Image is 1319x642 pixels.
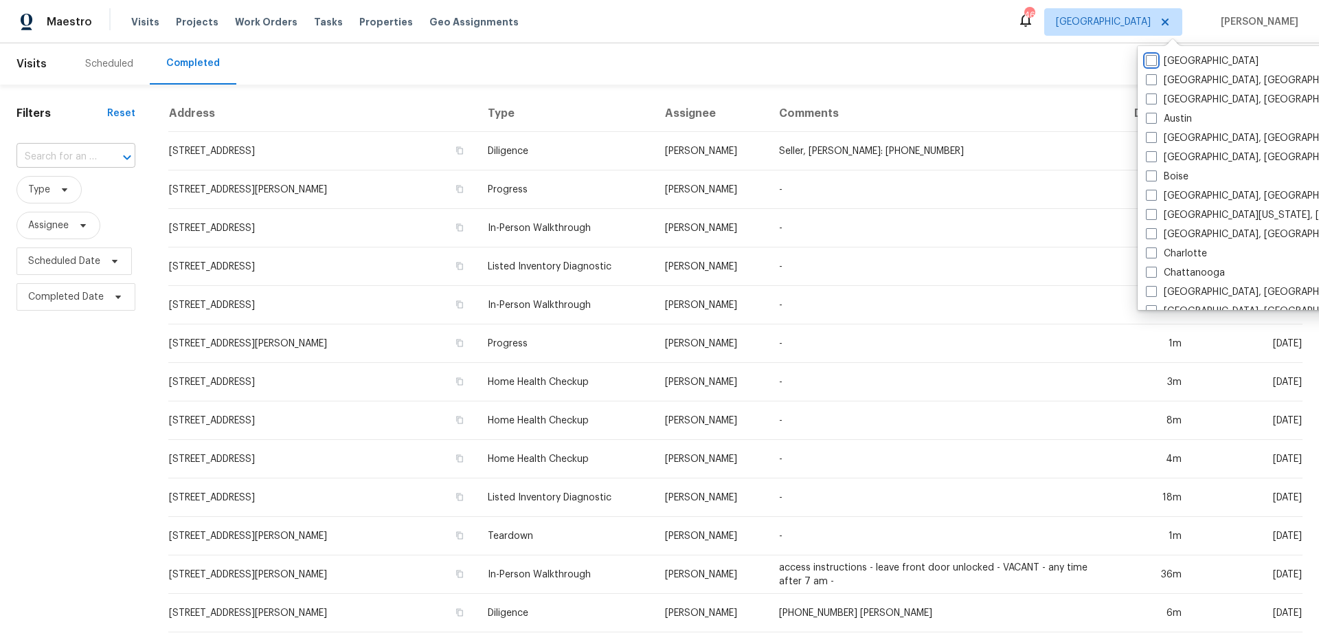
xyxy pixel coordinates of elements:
[654,132,768,170] td: [PERSON_NAME]
[477,132,653,170] td: Diligence
[477,170,653,209] td: Progress
[654,286,768,324] td: [PERSON_NAME]
[168,363,477,401] td: [STREET_ADDRESS]
[1056,15,1151,29] span: [GEOGRAPHIC_DATA]
[1108,132,1193,170] td: 2h 43m
[654,324,768,363] td: [PERSON_NAME]
[1024,8,1034,22] div: 46
[768,363,1108,401] td: -
[654,401,768,440] td: [PERSON_NAME]
[1193,324,1303,363] td: [DATE]
[477,209,653,247] td: In-Person Walkthrough
[166,56,220,70] div: Completed
[1193,478,1303,517] td: [DATE]
[453,375,466,388] button: Copy Address
[477,594,653,632] td: Diligence
[1146,247,1207,261] label: Charlotte
[1146,266,1225,280] label: Chattanooga
[168,440,477,478] td: [STREET_ADDRESS]
[131,15,159,29] span: Visits
[768,478,1108,517] td: -
[654,363,768,401] td: [PERSON_NAME]
[1146,170,1188,184] label: Boise
[1215,15,1298,29] span: [PERSON_NAME]
[168,132,477,170] td: [STREET_ADDRESS]
[16,49,47,79] span: Visits
[453,337,466,349] button: Copy Address
[168,478,477,517] td: [STREET_ADDRESS]
[654,170,768,209] td: [PERSON_NAME]
[768,517,1108,555] td: -
[453,568,466,580] button: Copy Address
[168,517,477,555] td: [STREET_ADDRESS][PERSON_NAME]
[1146,54,1259,68] label: [GEOGRAPHIC_DATA]
[453,606,466,619] button: Copy Address
[477,324,653,363] td: Progress
[453,491,466,503] button: Copy Address
[85,57,133,71] div: Scheduled
[654,209,768,247] td: [PERSON_NAME]
[477,96,653,132] th: Type
[453,260,466,272] button: Copy Address
[168,594,477,632] td: [STREET_ADDRESS][PERSON_NAME]
[1108,594,1193,632] td: 6m
[117,148,137,167] button: Open
[768,96,1108,132] th: Comments
[1108,96,1193,132] th: Duration
[1108,363,1193,401] td: 3m
[429,15,519,29] span: Geo Assignments
[768,324,1108,363] td: -
[453,529,466,542] button: Copy Address
[176,15,218,29] span: Projects
[1108,478,1193,517] td: 18m
[168,247,477,286] td: [STREET_ADDRESS]
[168,170,477,209] td: [STREET_ADDRESS][PERSON_NAME]
[654,555,768,594] td: [PERSON_NAME]
[654,594,768,632] td: [PERSON_NAME]
[477,286,653,324] td: In-Person Walkthrough
[16,146,97,168] input: Search for an address...
[1193,363,1303,401] td: [DATE]
[768,594,1108,632] td: [PHONE_NUMBER] [PERSON_NAME]
[453,452,466,465] button: Copy Address
[28,219,69,232] span: Assignee
[168,209,477,247] td: [STREET_ADDRESS]
[107,107,135,120] div: Reset
[1108,401,1193,440] td: 8m
[1108,324,1193,363] td: 1m
[1193,517,1303,555] td: [DATE]
[1108,555,1193,594] td: 36m
[235,15,297,29] span: Work Orders
[16,107,107,120] h1: Filters
[768,209,1108,247] td: -
[1108,170,1193,209] td: 1m
[477,440,653,478] td: Home Health Checkup
[768,170,1108,209] td: -
[477,401,653,440] td: Home Health Checkup
[477,247,653,286] td: Listed Inventory Diagnostic
[28,254,100,268] span: Scheduled Date
[1193,440,1303,478] td: [DATE]
[477,555,653,594] td: In-Person Walkthrough
[654,517,768,555] td: [PERSON_NAME]
[1108,209,1193,247] td: 54m
[1146,112,1192,126] label: Austin
[168,324,477,363] td: [STREET_ADDRESS][PERSON_NAME]
[168,96,477,132] th: Address
[1108,440,1193,478] td: 4m
[168,401,477,440] td: [STREET_ADDRESS]
[359,15,413,29] span: Properties
[47,15,92,29] span: Maestro
[768,555,1108,594] td: access instructions - leave front door unlocked - VACANT - any time after 7 am -
[168,286,477,324] td: [STREET_ADDRESS]
[453,221,466,234] button: Copy Address
[768,132,1108,170] td: Seller, [PERSON_NAME]: [PHONE_NUMBER]
[453,414,466,426] button: Copy Address
[453,183,466,195] button: Copy Address
[477,363,653,401] td: Home Health Checkup
[1108,247,1193,286] td: 7m
[768,247,1108,286] td: -
[1193,555,1303,594] td: [DATE]
[477,478,653,517] td: Listed Inventory Diagnostic
[768,286,1108,324] td: -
